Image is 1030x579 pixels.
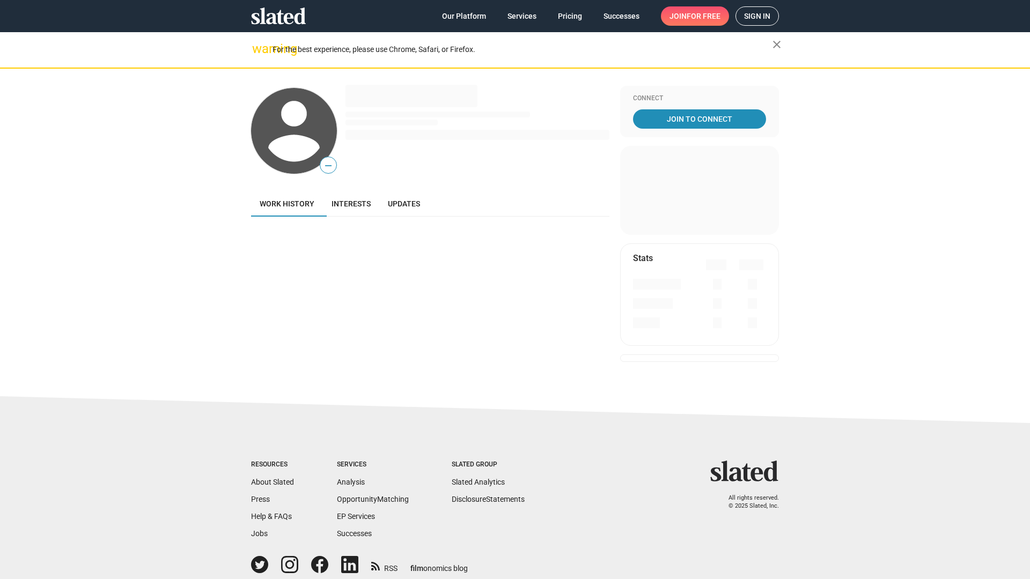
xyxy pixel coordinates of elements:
a: Slated Analytics [452,478,505,486]
a: Updates [379,191,429,217]
span: Pricing [558,6,582,26]
a: Our Platform [433,6,495,26]
span: Our Platform [442,6,486,26]
a: Help & FAQs [251,512,292,521]
div: For the best experience, please use Chrome, Safari, or Firefox. [273,42,772,57]
a: OpportunityMatching [337,495,409,503]
span: Updates [388,199,420,208]
span: Join To Connect [635,109,764,129]
span: Join [669,6,720,26]
a: Joinfor free [661,6,729,26]
span: Successes [604,6,639,26]
span: — [320,159,336,173]
span: Sign in [744,7,770,25]
span: Work history [260,199,314,208]
mat-icon: close [770,38,783,51]
a: Work history [251,191,323,217]
span: film [410,564,423,573]
div: Slated Group [452,461,525,469]
mat-icon: warning [252,42,265,55]
span: Services [507,6,536,26]
a: About Slated [251,478,294,486]
a: Press [251,495,270,503]
a: Interests [323,191,379,217]
a: Sign in [735,6,779,26]
a: filmonomics blog [410,555,468,574]
p: All rights reserved. © 2025 Slated, Inc. [717,494,779,510]
a: Services [499,6,545,26]
div: Connect [633,94,766,103]
div: Services [337,461,409,469]
a: DisclosureStatements [452,495,525,503]
a: Analysis [337,478,365,486]
span: Interests [332,199,371,208]
a: Pricing [549,6,591,26]
span: for free [687,6,720,26]
a: Successes [595,6,648,26]
a: EP Services [337,512,375,521]
div: Resources [251,461,294,469]
a: Join To Connect [633,109,766,129]
a: Successes [337,529,372,538]
a: Jobs [251,529,268,538]
a: RSS [371,557,398,574]
mat-card-title: Stats [633,253,653,264]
